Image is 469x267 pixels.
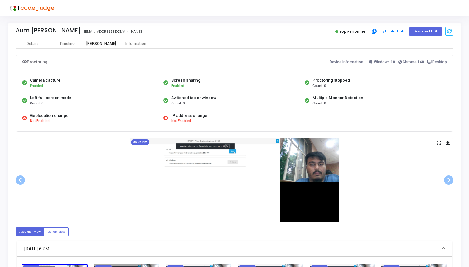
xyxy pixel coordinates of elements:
div: Information [118,41,153,46]
span: Count: 0 [30,101,43,106]
div: IP address change [171,112,207,119]
label: Gallery View [44,227,69,236]
div: Switched tab or window [171,95,216,101]
img: screenshot-1758891413244.jpeg [130,138,339,222]
div: Proctoring stopped [312,77,350,83]
button: Download PDF [409,27,442,36]
div: [EMAIL_ADDRESS][DOMAIN_NAME] [84,29,142,34]
div: Device Information:- [330,58,447,66]
span: Count: 0 [312,101,326,106]
mat-chip: 06:26 PM [131,139,149,145]
div: Proctoring [22,58,47,66]
span: Count: 0 [171,101,185,106]
div: Details [27,41,39,46]
span: Count: 0 [312,83,326,89]
span: Windows 10 [374,60,395,64]
span: Desktop [432,60,447,64]
div: Left full-screen mode [30,95,71,101]
div: Camera capture [30,77,60,83]
img: logo [8,2,55,14]
label: Accordion View [16,227,44,236]
span: Not Enabled [171,118,191,124]
mat-panel-title: [DATE] 6 PM [24,246,437,253]
span: Top Performer [339,29,365,34]
span: Not Enabled [30,118,50,124]
button: Copy Public Link [370,27,406,36]
span: Enabled [30,84,43,88]
div: Screen sharing [171,77,201,83]
div: Multiple Monitor Detection [312,95,363,101]
div: Aum [PERSON_NAME] [16,27,81,34]
span: Enabled [171,84,184,88]
span: Chrome 140 [403,60,424,64]
div: Timeline [60,41,75,46]
div: [PERSON_NAME] [84,41,118,46]
div: Geolocation change [30,112,69,119]
mat-expansion-panel-header: [DATE] 6 PM [17,241,452,257]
